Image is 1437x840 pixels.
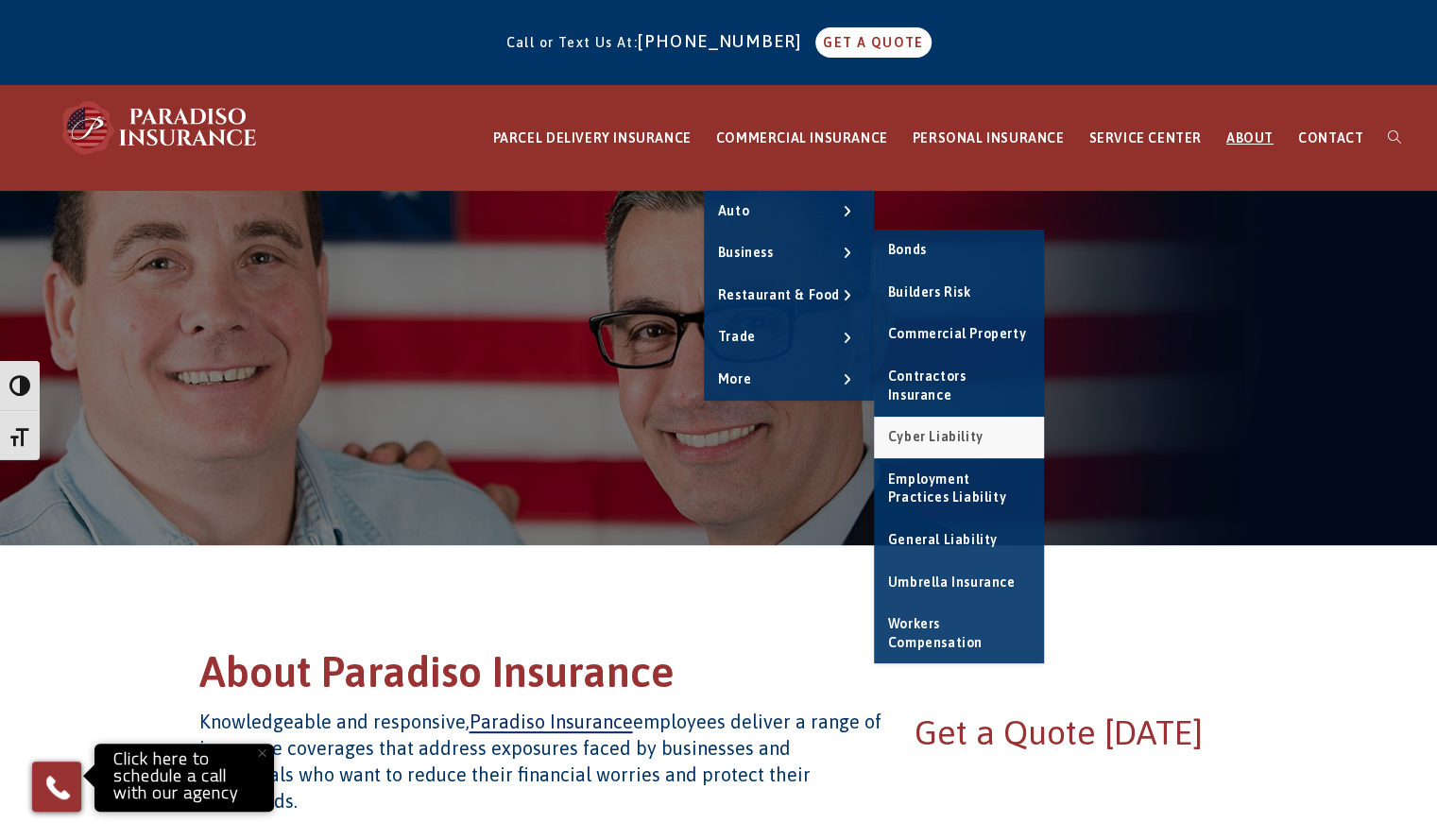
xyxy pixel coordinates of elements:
span: Builders Risk [888,284,971,300]
span: More [718,371,751,386]
a: Cyber Liability [874,417,1044,458]
span: Cyber Liability [888,429,984,444]
a: Auto [704,191,874,232]
span: Employment Practices Liability [888,471,1006,506]
span: ABOUT [1226,130,1274,146]
span: Commercial Property [888,326,1026,341]
h4: Knowledgeable and responsive, employees deliver a range of insurance coverages that address expos... [199,709,882,814]
a: Builders Risk [874,272,1044,314]
span: Umbrella Insurance [888,574,1016,590]
span: Workers Compensation [888,616,983,650]
span: Trade [718,329,756,344]
a: General Liability [874,520,1044,561]
h2: Get a Quote [DATE] [915,709,1239,756]
a: SERVICE CENTER [1076,86,1213,191]
a: Employment Practices Liability [874,459,1044,519]
a: Workers Compensation [874,604,1044,663]
a: Restaurant & Food [704,275,874,317]
span: Call or Text Us At: [505,35,638,50]
a: CONTACT [1286,86,1376,191]
p: Click here to schedule a call with our agency [99,748,269,807]
span: General Liability [888,532,998,547]
span: Auto [718,203,749,218]
a: Business [704,232,874,274]
a: Contractors Insurance [874,356,1044,416]
a: GET A QUOTE [815,27,931,58]
a: Umbrella Insurance [874,562,1044,604]
span: Business [718,245,774,260]
span: COMMERCIAL INSURANCE [716,130,888,146]
h1: About Paradiso Insurance [199,644,1239,710]
a: [PHONE_NUMBER] [638,31,812,51]
span: CONTACT [1298,130,1363,146]
span: Bonds [888,242,927,257]
a: PERSONAL INSURANCE [900,86,1077,191]
a: ABOUT [1214,86,1286,191]
a: PARCEL DELIVERY INSURANCE [481,86,704,191]
span: Restaurant & Food [718,287,840,302]
span: PERSONAL INSURANCE [913,130,1065,146]
img: Paradiso Insurance [57,99,265,156]
a: Trade [704,317,874,358]
span: PARCEL DELIVERY INSURANCE [493,130,692,146]
img: Phone icon [43,772,73,802]
button: Close [241,732,282,774]
a: Bonds [874,230,1044,271]
a: Commercial Property [874,314,1044,355]
span: SERVICE CENTER [1088,130,1201,146]
a: COMMERCIAL INSURANCE [704,86,900,191]
a: Paradiso Insurance [470,711,633,732]
span: Contractors Insurance [888,369,967,403]
a: More [704,359,874,401]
